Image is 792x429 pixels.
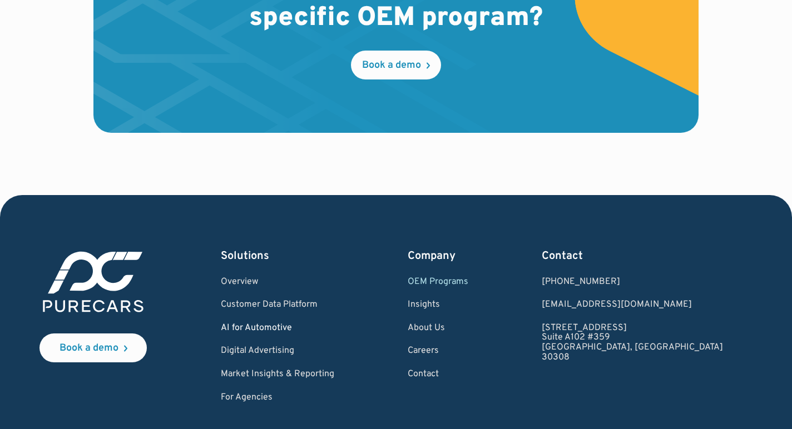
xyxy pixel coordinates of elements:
div: Book a demo [60,343,118,353]
a: About Us [408,323,468,333]
a: Book a demo [39,333,147,362]
a: Insights [408,300,468,310]
a: Book a demo [351,51,441,79]
div: Contact [542,248,723,264]
div: Company [408,248,468,264]
a: Overview [221,277,334,287]
a: Careers [408,346,468,356]
a: Digital Advertising [221,346,334,356]
a: Email us [542,300,723,310]
a: Customer Data Platform [221,300,334,310]
a: [STREET_ADDRESS]Suite A102 #359[GEOGRAPHIC_DATA], [GEOGRAPHIC_DATA]30308 [542,323,723,362]
div: [PHONE_NUMBER] [542,277,723,287]
a: Market Insights & Reporting [221,370,334,380]
div: Solutions [221,248,334,264]
div: Book a demo [362,61,421,71]
a: AI for Automotive [221,323,334,333]
img: purecars logo [39,248,147,316]
a: Contact [408,370,468,380]
a: OEM Programs [408,277,468,287]
a: For Agencies [221,393,334,403]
